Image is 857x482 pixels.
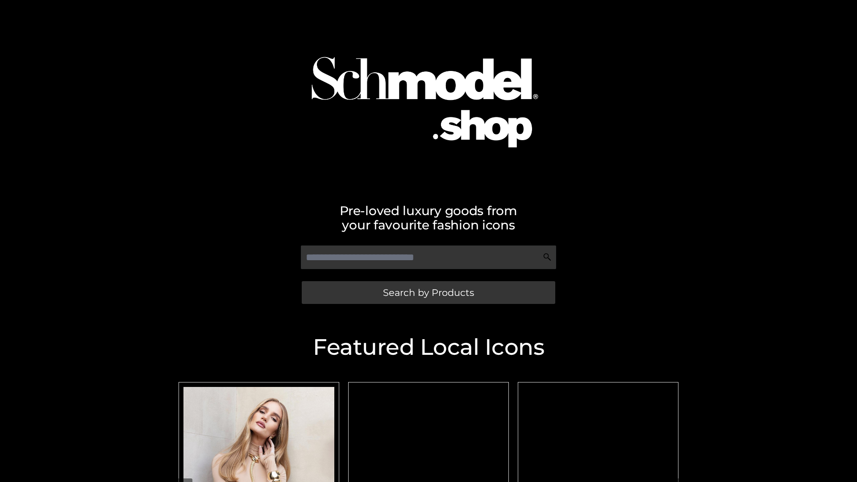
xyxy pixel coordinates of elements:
a: Search by Products [302,281,555,304]
span: Search by Products [383,288,474,297]
img: Search Icon [543,253,552,262]
h2: Pre-loved luxury goods from your favourite fashion icons [174,204,683,232]
h2: Featured Local Icons​ [174,336,683,358]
